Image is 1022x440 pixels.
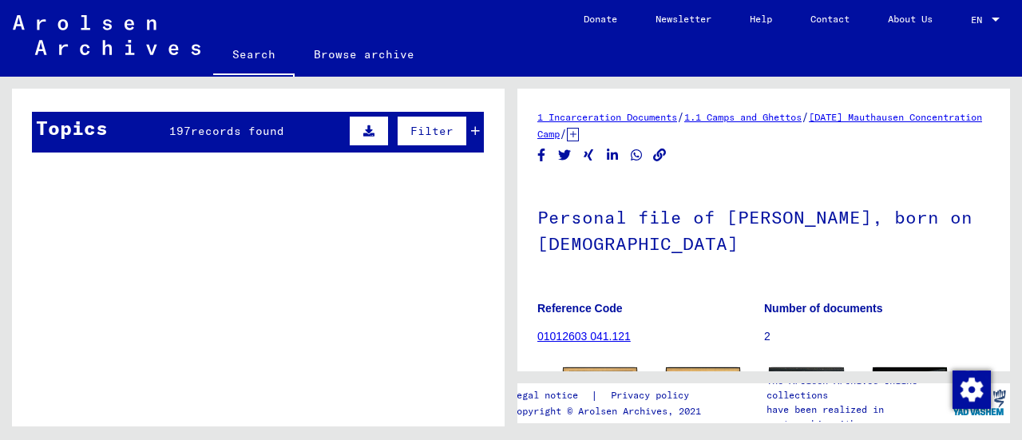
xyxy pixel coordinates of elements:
img: 001.jpg [563,367,637,420]
div: | [511,387,708,404]
button: Share on Xing [580,145,597,165]
img: Arolsen_neg.svg [13,15,200,55]
h1: Personal file of [PERSON_NAME], born on [DEMOGRAPHIC_DATA] [537,180,990,277]
a: Browse archive [295,35,434,73]
button: Filter [397,116,467,146]
img: Zustimmung ändern [953,371,991,409]
img: 001.jpg [769,367,843,430]
a: 1 Incarceration Documents [537,111,677,123]
mat-select-trigger: EN [971,14,982,26]
p: have been realized in partnership with [766,402,949,431]
span: / [677,109,684,124]
b: Number of documents [764,302,883,315]
a: 01012603 041.121 [537,330,631,343]
a: Legal notice [511,387,591,404]
span: / [802,109,809,124]
img: yv_logo.png [949,383,1009,422]
button: Share on Facebook [533,145,550,165]
a: Privacy policy [598,387,708,404]
button: Copy link [652,145,668,165]
button: Share on Twitter [557,145,573,165]
p: 2 [764,328,990,345]
span: / [560,126,567,141]
div: Zustimmung ändern [952,370,990,408]
button: Share on WhatsApp [628,145,645,165]
span: Filter [410,124,454,138]
a: Search [213,35,295,77]
p: Copyright © Arolsen Archives, 2021 [511,404,708,418]
b: Reference Code [537,302,623,315]
img: 002.jpg [666,367,740,421]
p: The Arolsen Archives online collections [766,374,949,402]
a: 1.1 Camps and Ghettos [684,111,802,123]
button: Share on LinkedIn [604,145,621,165]
img: 002.jpg [873,367,947,430]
